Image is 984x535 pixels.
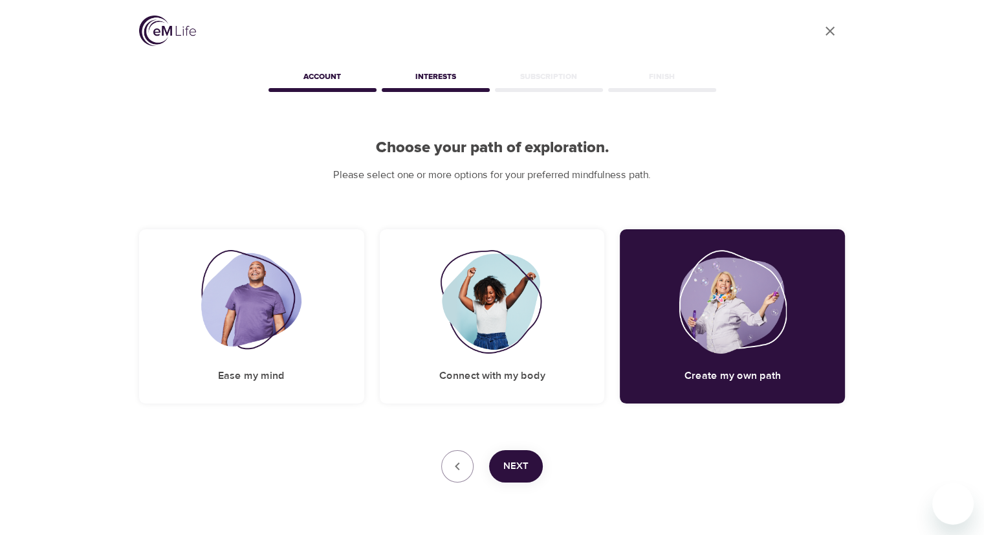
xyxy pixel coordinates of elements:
iframe: Button to launch messaging window [932,483,974,525]
img: logo [139,16,196,46]
a: close [815,16,846,47]
h5: Create my own path [684,369,781,383]
h5: Connect with my body [439,369,545,383]
div: Connect with my bodyConnect with my body [380,229,605,404]
img: Ease my mind [201,250,301,354]
div: Create my own pathCreate my own path [620,229,845,404]
h5: Ease my mind [218,369,285,383]
img: Create my own path [679,250,786,354]
h2: Choose your path of exploration. [139,139,846,157]
button: Next [489,450,543,483]
div: Ease my mindEase my mind [139,229,364,404]
img: Connect with my body [440,250,545,354]
p: Please select one or more options for your preferred mindfulness path. [139,168,846,183]
span: Next [503,458,529,475]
